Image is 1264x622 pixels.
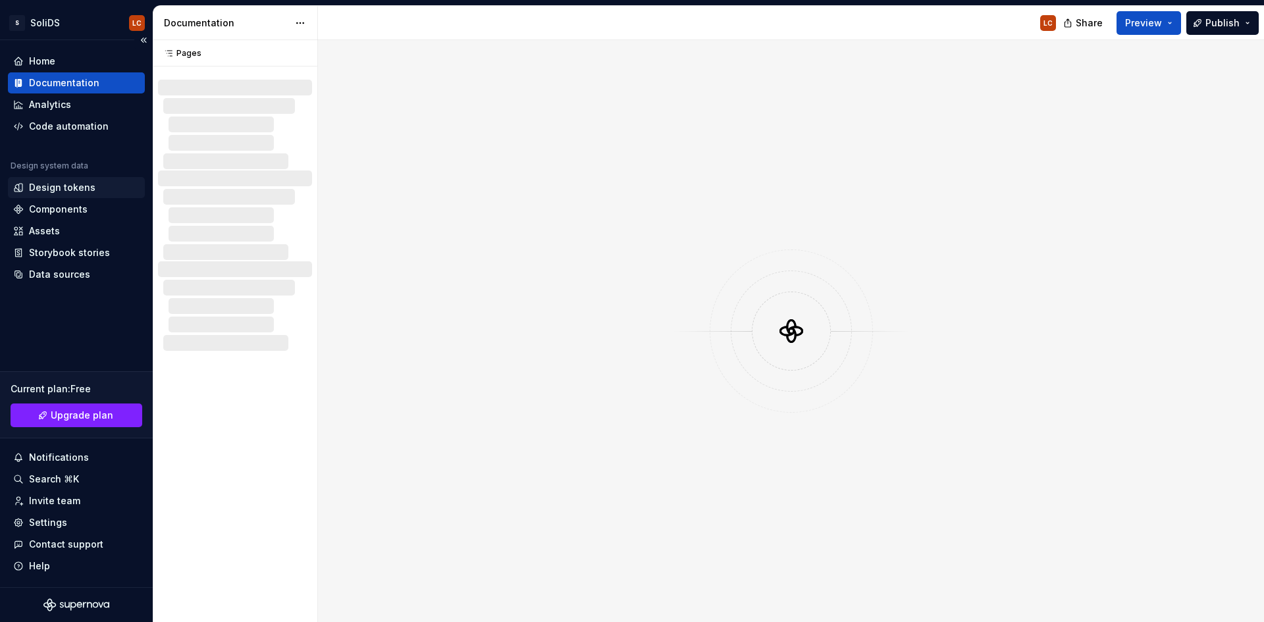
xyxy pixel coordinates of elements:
[29,473,79,486] div: Search ⌘K
[29,224,60,238] div: Assets
[29,538,103,551] div: Contact support
[11,161,88,171] div: Design system data
[1057,11,1111,35] button: Share
[29,516,67,529] div: Settings
[8,490,145,511] a: Invite team
[29,451,89,464] div: Notifications
[8,199,145,220] a: Components
[1043,18,1053,28] div: LC
[8,51,145,72] a: Home
[1076,16,1103,30] span: Share
[1205,16,1240,30] span: Publish
[3,9,150,37] button: SSoliDSLC
[8,534,145,555] button: Contact support
[11,382,142,396] div: Current plan : Free
[164,16,288,30] div: Documentation
[8,264,145,285] a: Data sources
[29,246,110,259] div: Storybook stories
[29,120,109,133] div: Code automation
[29,55,55,68] div: Home
[29,203,88,216] div: Components
[29,559,50,573] div: Help
[1117,11,1181,35] button: Preview
[9,15,25,31] div: S
[8,94,145,115] a: Analytics
[29,494,80,507] div: Invite team
[11,403,142,427] a: Upgrade plan
[51,409,113,422] span: Upgrade plan
[8,72,145,93] a: Documentation
[134,31,153,49] button: Collapse sidebar
[8,512,145,533] a: Settings
[29,181,95,194] div: Design tokens
[8,469,145,490] button: Search ⌘K
[29,76,99,90] div: Documentation
[8,242,145,263] a: Storybook stories
[8,220,145,242] a: Assets
[29,268,90,281] div: Data sources
[8,177,145,198] a: Design tokens
[132,18,142,28] div: LC
[158,48,201,59] div: Pages
[8,447,145,468] button: Notifications
[8,116,145,137] a: Code automation
[43,598,109,611] svg: Supernova Logo
[8,556,145,577] button: Help
[30,16,60,30] div: SoliDS
[29,98,71,111] div: Analytics
[1125,16,1162,30] span: Preview
[1186,11,1259,35] button: Publish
